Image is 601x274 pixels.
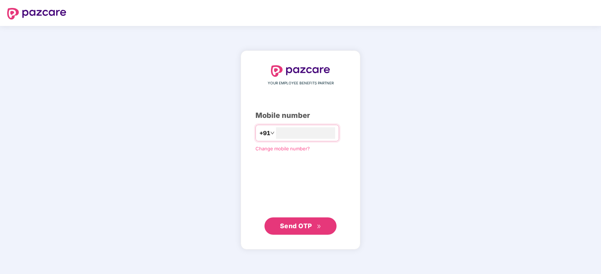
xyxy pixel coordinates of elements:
[268,80,334,86] span: YOUR EMPLOYEE BENEFITS PARTNER
[255,146,310,151] a: Change mobile number?
[317,224,321,229] span: double-right
[280,222,312,230] span: Send OTP
[259,129,270,138] span: +91
[270,131,275,135] span: down
[264,217,337,235] button: Send OTPdouble-right
[255,110,346,121] div: Mobile number
[7,8,66,19] img: logo
[271,65,330,77] img: logo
